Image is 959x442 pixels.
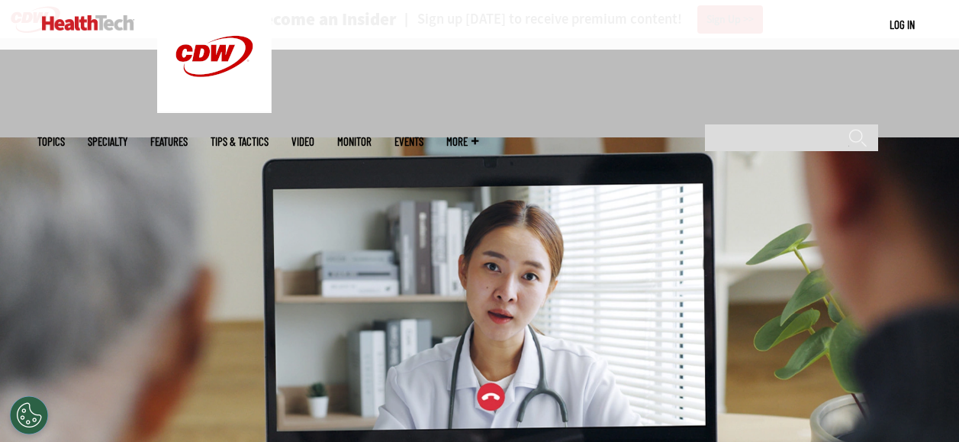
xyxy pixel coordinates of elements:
a: CDW [157,101,272,117]
span: Specialty [88,136,127,147]
span: More [446,136,478,147]
div: Cookies Settings [10,396,48,434]
a: Features [150,136,188,147]
button: Open Preferences [10,396,48,434]
a: MonITor [337,136,372,147]
a: Tips & Tactics [211,136,269,147]
a: Log in [890,18,915,31]
img: Home [42,15,134,31]
a: Video [291,136,314,147]
span: Topics [37,136,65,147]
a: Events [394,136,423,147]
div: User menu [890,17,915,33]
